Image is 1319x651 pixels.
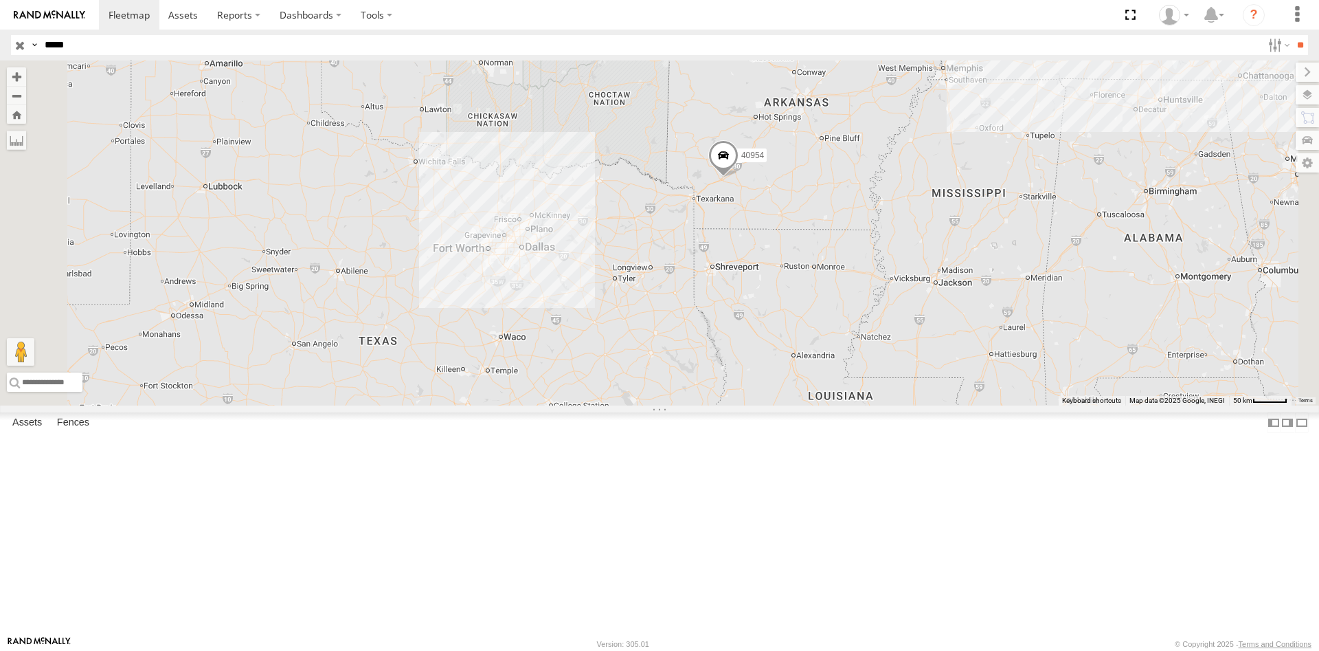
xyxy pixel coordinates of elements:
a: Visit our Website [8,637,71,651]
label: Hide Summary Table [1295,412,1309,432]
button: Zoom in [7,67,26,86]
div: Version: 305.01 [597,640,649,648]
label: Measure [7,131,26,150]
div: © Copyright 2025 - [1175,640,1311,648]
button: Keyboard shortcuts [1062,396,1121,406]
label: Assets [5,413,49,432]
label: Search Query [29,35,40,55]
span: 50 km [1233,397,1252,404]
a: Terms and Conditions [1239,640,1311,648]
label: Dock Summary Table to the Left [1267,412,1281,432]
div: Juan Lopez [1154,5,1194,25]
button: Drag Pegman onto the map to open Street View [7,338,34,366]
button: Map Scale: 50 km per 47 pixels [1229,396,1292,406]
button: Zoom out [7,86,26,105]
i: ? [1243,4,1265,26]
label: Dock Summary Table to the Right [1281,412,1294,432]
label: Fences [50,413,96,432]
span: 40954 [741,151,764,160]
img: rand-logo.svg [14,10,85,20]
label: Map Settings [1296,153,1319,173]
span: Map data ©2025 Google, INEGI [1129,397,1225,404]
button: Zoom Home [7,105,26,124]
label: Search Filter Options [1263,35,1292,55]
a: Terms [1298,398,1313,404]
